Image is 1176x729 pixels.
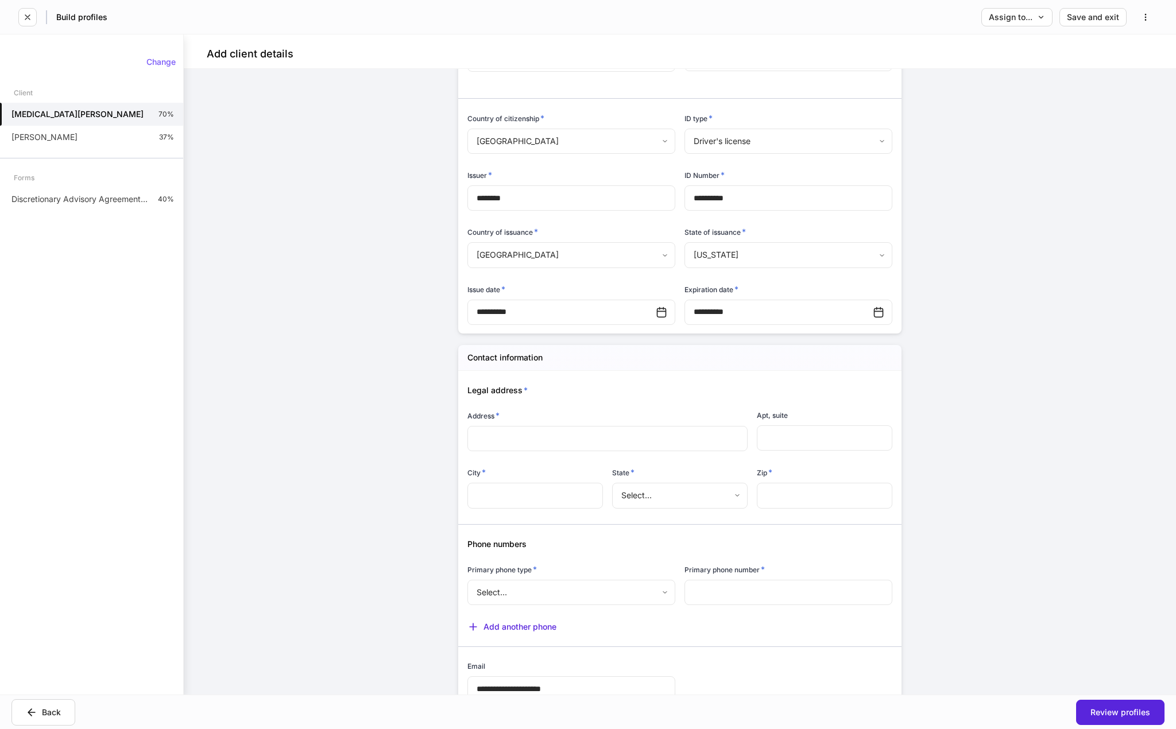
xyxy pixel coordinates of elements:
[684,284,738,295] h6: Expiration date
[467,284,505,295] h6: Issue date
[159,133,174,142] p: 37%
[11,193,149,205] p: Discretionary Advisory Agreement: Client Wrap Fee
[757,467,772,478] h6: Zip
[146,58,176,66] div: Change
[684,113,713,124] h6: ID type
[684,129,892,154] div: Driver's license
[14,168,34,188] div: Forms
[467,564,537,575] h6: Primary phone type
[26,707,61,718] div: Back
[612,483,747,508] div: Select...
[757,410,788,421] h6: Apt, suite
[684,564,765,575] h6: Primary phone number
[989,13,1045,21] div: Assign to...
[1059,8,1127,26] button: Save and exit
[458,525,892,550] div: Phone numbers
[207,47,293,61] h4: Add client details
[612,467,635,478] h6: State
[11,699,75,726] button: Back
[139,53,183,71] button: Change
[467,129,675,154] div: [GEOGRAPHIC_DATA]
[467,352,543,363] h5: Contact information
[467,467,486,478] h6: City
[684,242,892,267] div: [US_STATE]
[14,83,33,103] div: Client
[158,195,174,204] p: 40%
[467,661,485,672] h6: Email
[1067,13,1119,21] div: Save and exit
[684,169,725,181] h6: ID Number
[56,11,107,23] h5: Build profiles
[467,410,500,421] h6: Address
[467,113,544,124] h6: Country of citizenship
[11,108,144,120] h5: [MEDICAL_DATA][PERSON_NAME]
[1076,700,1165,725] button: Review profiles
[467,580,675,605] div: Select...
[11,131,78,143] p: [PERSON_NAME]
[981,8,1053,26] button: Assign to...
[684,226,746,238] h6: State of issuance
[467,621,556,633] button: Add another phone
[1090,708,1150,716] div: Review profiles
[467,169,492,181] h6: Issuer
[467,226,538,238] h6: Country of issuance
[458,371,892,396] div: Legal address
[467,242,675,267] div: [GEOGRAPHIC_DATA]
[158,110,174,119] p: 70%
